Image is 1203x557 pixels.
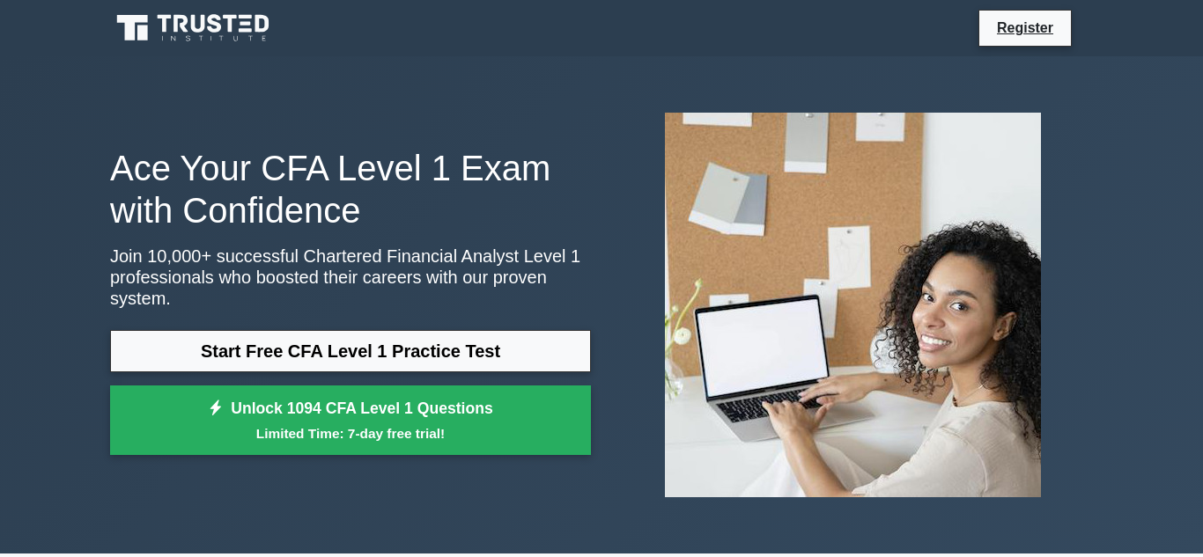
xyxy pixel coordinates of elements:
[110,330,591,372] a: Start Free CFA Level 1 Practice Test
[110,246,591,309] p: Join 10,000+ successful Chartered Financial Analyst Level 1 professionals who boosted their caree...
[110,147,591,231] h1: Ace Your CFA Level 1 Exam with Confidence
[132,423,569,443] small: Limited Time: 7-day free trial!
[110,385,591,456] a: Unlock 1094 CFA Level 1 QuestionsLimited Time: 7-day free trial!
[986,17,1064,39] a: Register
